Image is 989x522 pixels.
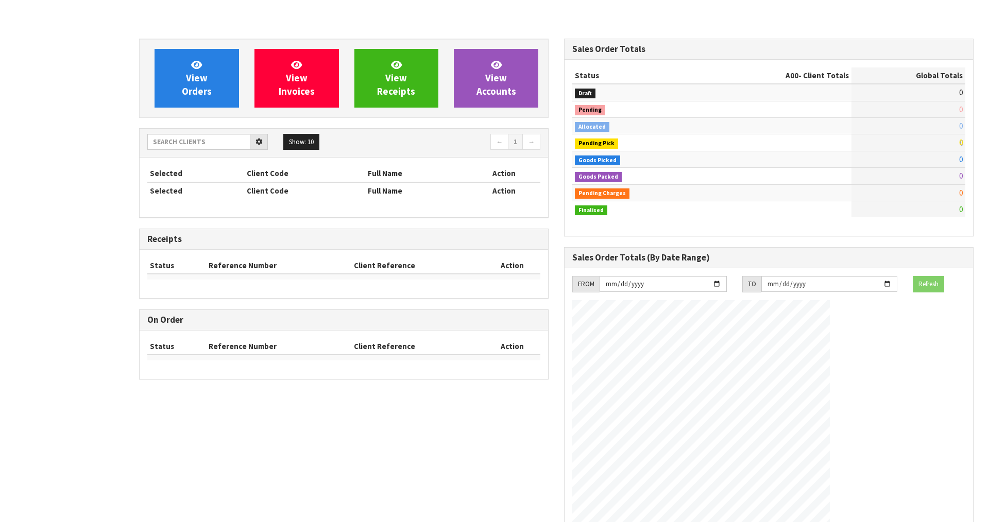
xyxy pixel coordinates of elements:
th: Reference Number [206,257,352,274]
span: 0 [959,121,963,131]
span: 0 [959,105,963,114]
input: Search clients [147,134,250,150]
th: Status [147,338,206,355]
th: Client Code [244,165,365,182]
th: Selected [147,165,244,182]
th: - Client Totals [702,67,851,84]
th: Selected [147,182,244,199]
th: Reference Number [206,338,352,355]
span: View Accounts [476,59,516,97]
div: TO [742,276,761,292]
button: Show: 10 [283,134,319,150]
span: Goods Packed [575,172,622,182]
th: Action [484,338,540,355]
button: Refresh [913,276,944,292]
a: 1 [508,134,523,150]
a: ViewReceipts [354,49,439,108]
span: 0 [959,88,963,97]
th: Full Name [365,165,467,182]
th: Client Reference [351,257,484,274]
span: View Receipts [377,59,415,97]
span: Allocated [575,122,609,132]
th: Action [467,182,540,199]
span: Draft [575,89,595,99]
span: A00 [786,71,798,80]
th: Full Name [365,182,467,199]
span: 0 [959,137,963,147]
th: Client Code [244,182,365,199]
h3: On Order [147,315,540,325]
h3: Sales Order Totals [572,44,965,54]
h3: Receipts [147,234,540,244]
a: → [522,134,540,150]
nav: Page navigation [351,134,540,152]
span: Goods Picked [575,155,620,166]
span: Finalised [575,205,607,216]
th: Client Reference [351,338,484,355]
span: Pending Pick [575,138,618,149]
span: 0 [959,188,963,198]
span: Pending Charges [575,188,629,199]
th: Status [572,67,702,84]
a: ViewOrders [155,49,239,108]
a: ViewInvoices [254,49,339,108]
th: Global Totals [851,67,965,84]
span: View Invoices [279,59,315,97]
span: 0 [959,154,963,164]
div: FROM [572,276,600,292]
th: Status [147,257,206,274]
span: 0 [959,171,963,181]
th: Action [467,165,540,182]
a: ← [490,134,508,150]
a: ViewAccounts [454,49,538,108]
th: Action [484,257,540,274]
span: View Orders [182,59,212,97]
h3: Sales Order Totals (By Date Range) [572,253,965,263]
span: Pending [575,105,605,115]
span: 0 [959,204,963,214]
